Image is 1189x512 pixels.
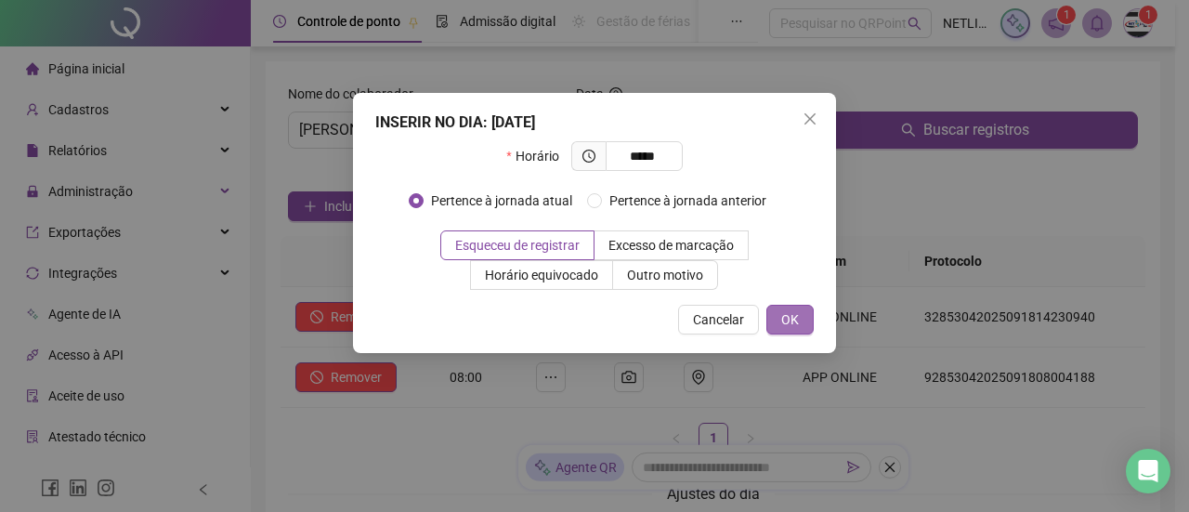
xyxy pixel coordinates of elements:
button: Close [795,104,825,134]
button: OK [766,305,814,335]
label: Horário [506,141,570,171]
div: INSERIR NO DIA : [DATE] [375,112,814,134]
span: clock-circle [582,150,595,163]
span: Outro motivo [627,268,703,282]
span: Cancelar [693,309,744,330]
span: Horário equivocado [485,268,598,282]
span: close [803,112,817,126]
button: Cancelar [678,305,759,335]
span: Esqueceu de registrar [455,238,580,253]
span: Pertence à jornada atual [424,190,580,211]
span: OK [781,309,799,330]
span: Pertence à jornada anterior [602,190,774,211]
div: Open Intercom Messenger [1126,449,1170,493]
span: Excesso de marcação [608,238,734,253]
